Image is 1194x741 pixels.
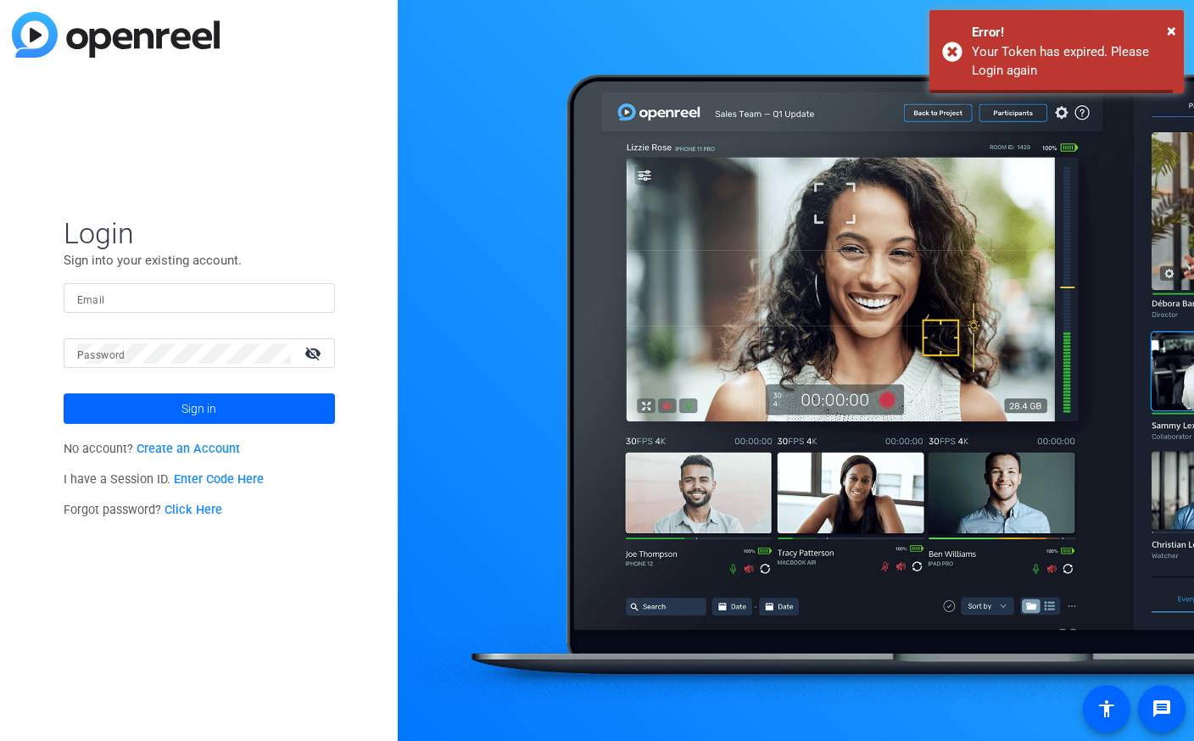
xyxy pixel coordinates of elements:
[1167,18,1176,43] button: Close
[64,503,223,517] span: Forgot password?
[165,503,222,517] a: Click Here
[1096,699,1117,719] mat-icon: accessibility
[77,288,321,309] input: Enter Email Address
[64,251,335,270] p: Sign into your existing account.
[174,472,264,487] a: Enter Code Here
[1152,699,1172,719] mat-icon: message
[77,294,105,306] mat-label: Email
[64,215,335,251] span: Login
[972,23,1171,42] div: Error!
[294,341,335,365] mat-icon: visibility_off
[77,349,126,361] mat-label: Password
[12,12,220,58] img: blue-gradient.svg
[181,387,216,430] span: Sign in
[64,472,265,487] span: I have a Session ID.
[64,442,241,456] span: No account?
[137,442,240,456] a: Create an Account
[972,42,1171,81] div: Your Token has expired. Please Login again
[1167,20,1176,41] span: ×
[64,393,335,424] button: Sign in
